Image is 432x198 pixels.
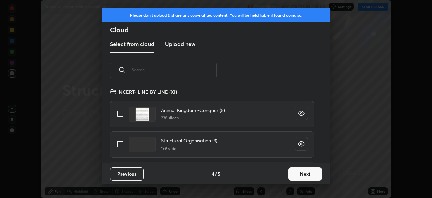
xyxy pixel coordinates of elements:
h4: NCERT- LINE BY LINE (XI) [119,88,177,95]
h5: 238 slides [161,115,225,121]
div: grid [102,86,322,163]
h4: 5 [218,170,220,177]
h4: / [215,170,217,177]
img: 17111035694YAWFB.pdf [129,107,156,122]
input: Search [132,56,217,84]
button: Previous [110,167,144,181]
h5: 199 slides [161,146,217,152]
h4: Structural Organisation (3) [161,137,217,144]
h3: Upload new [165,40,195,48]
h3: Select from cloud [110,40,154,48]
h4: 4 [212,170,214,177]
button: Next [288,167,322,181]
h4: Animal Kingdom -Conquer (5) [161,107,225,114]
div: Please don't upload & share any copyrighted content. You will be held liable if found doing so. [102,8,330,22]
img: 1711103864J3Y70Q.pdf [129,137,156,152]
h2: Cloud [110,26,330,35]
